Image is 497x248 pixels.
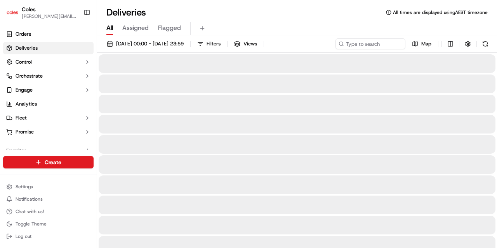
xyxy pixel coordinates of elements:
span: Promise [16,128,34,135]
span: Notifications [16,196,43,202]
span: All [106,23,113,33]
button: Notifications [3,194,94,205]
button: Filters [194,38,224,49]
span: Log out [16,233,31,239]
span: [DATE] 00:00 - [DATE] 23:59 [116,40,184,47]
span: Fleet [16,114,27,121]
input: Type to search [335,38,405,49]
button: Fleet [3,112,94,124]
button: Orchestrate [3,70,94,82]
span: All times are displayed using AEST timezone [393,9,488,16]
button: Toggle Theme [3,219,94,229]
button: [PERSON_NAME][EMAIL_ADDRESS][PERSON_NAME][DOMAIN_NAME] [22,13,77,19]
span: Views [243,40,257,47]
span: Toggle Theme [16,221,47,227]
button: Map [408,38,435,49]
h1: Deliveries [106,6,146,19]
span: Assigned [122,23,149,33]
span: Settings [16,184,33,190]
span: Orchestrate [16,73,43,80]
button: Create [3,156,94,168]
span: Filters [207,40,221,47]
button: Log out [3,231,94,242]
span: Engage [16,87,33,94]
a: Deliveries [3,42,94,54]
a: Analytics [3,98,94,110]
span: Deliveries [16,45,38,52]
span: Analytics [16,101,37,108]
button: Settings [3,181,94,192]
a: Orders [3,28,94,40]
button: Refresh [480,38,491,49]
button: Promise [3,126,94,138]
button: Control [3,56,94,68]
span: Chat with us! [16,208,44,215]
img: Coles [6,6,19,19]
button: [DATE] 00:00 - [DATE] 23:59 [103,38,187,49]
span: Map [421,40,431,47]
div: Favorites [3,144,94,157]
span: Create [45,158,61,166]
span: Control [16,59,32,66]
button: Coles [22,5,36,13]
button: Chat with us! [3,206,94,217]
span: Orders [16,31,31,38]
button: ColesColes[PERSON_NAME][EMAIL_ADDRESS][PERSON_NAME][DOMAIN_NAME] [3,3,80,22]
button: Engage [3,84,94,96]
button: Views [231,38,261,49]
span: Flagged [158,23,181,33]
